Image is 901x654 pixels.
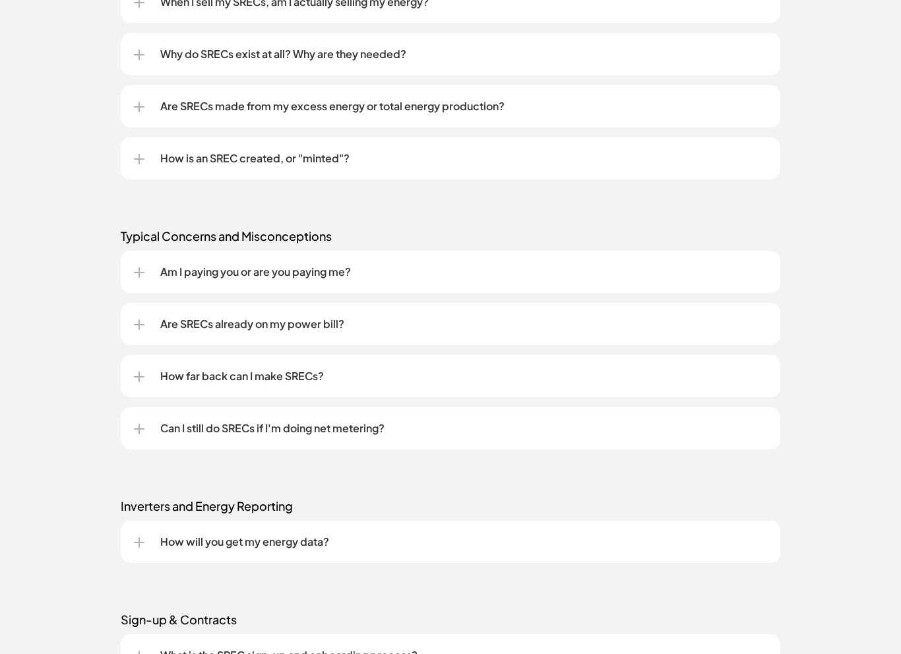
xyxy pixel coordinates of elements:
[121,498,780,514] p: Inverters and Energy Reporting
[160,368,767,384] p: How far back can I make SRECs?
[160,98,767,114] p: Are SRECs made from my excess energy or total energy production?
[160,316,767,332] p: Are SRECs already on my power bill?
[160,264,767,280] p: Am I paying you or are you paying me?
[160,534,767,550] p: How will you get my energy data?
[121,228,780,244] p: Typical Concerns and Misconceptions
[121,612,780,628] p: Sign-up & Contracts
[160,420,767,436] p: Can I still do SRECs if I'm doing net metering?
[160,150,767,166] p: How is an SREC created, or "minted"?
[160,46,767,62] p: Why do SRECs exist at all? Why are they needed?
